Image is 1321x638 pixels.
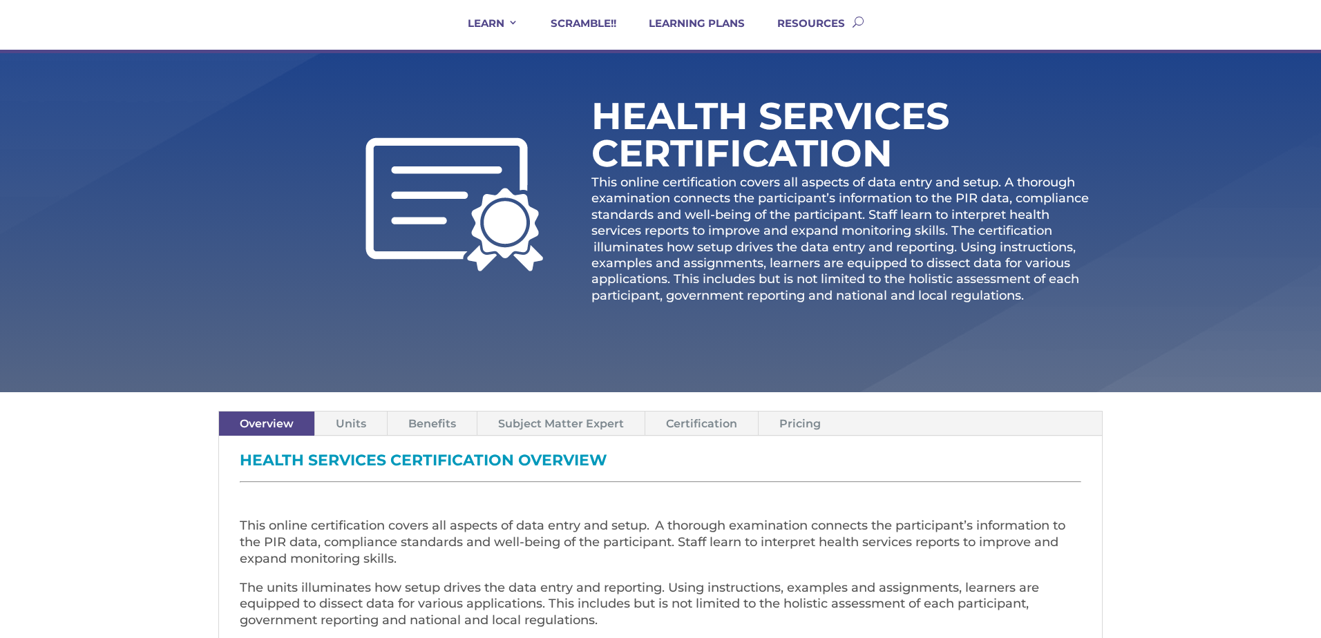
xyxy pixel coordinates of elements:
[450,17,518,50] a: LEARN
[760,17,845,50] a: RESOURCES
[240,518,1081,579] p: This online certification covers all aspects of data entry and setup. A thorough examination conn...
[631,17,745,50] a: LEARNING PLANS
[240,453,1081,475] h3: Health Services Certification Overview
[477,412,645,436] a: Subject Matter Expert
[591,175,1089,303] span: This online certification covers all aspects of data entry and setup. A thorough examination conn...
[533,17,616,50] a: SCRAMBLE!!
[219,412,314,436] a: Overview
[645,412,758,436] a: Certification
[388,412,477,436] a: Benefits
[759,412,842,436] a: Pricing
[591,97,958,179] h1: Health Services Certification
[315,412,387,436] a: Units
